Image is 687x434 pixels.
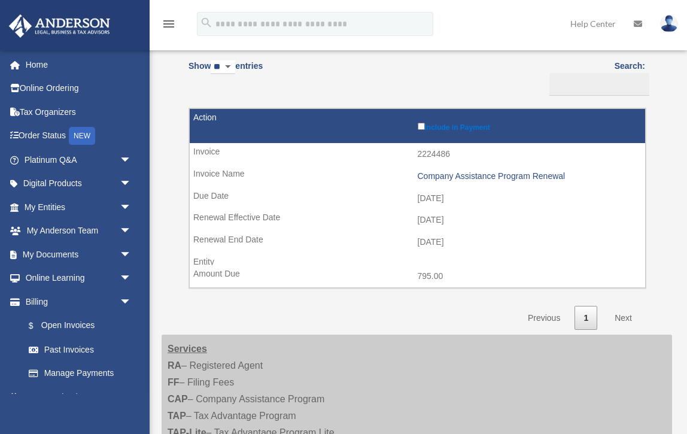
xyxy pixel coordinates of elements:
strong: TAP [168,411,186,421]
a: Order StatusNEW [8,124,150,148]
select: Showentries [211,60,235,74]
td: [DATE] [190,187,645,210]
td: 795.00 [190,265,645,288]
td: [DATE] [190,209,645,232]
a: $Open Invoices [17,314,138,338]
strong: RA [168,360,181,371]
a: My Documentsarrow_drop_down [8,242,150,266]
a: My Entitiesarrow_drop_down [8,195,150,219]
div: NEW [69,127,95,145]
span: arrow_drop_down [120,172,144,196]
a: Tax Organizers [8,100,150,124]
a: Digital Productsarrow_drop_down [8,172,150,196]
a: Events Calendar [8,385,150,409]
i: menu [162,17,176,31]
span: arrow_drop_down [120,290,144,314]
img: User Pic [660,15,678,32]
strong: Services [168,344,207,354]
a: Previous [519,306,569,330]
span: $ [35,318,41,333]
span: arrow_drop_down [120,195,144,220]
td: 2224486 [190,143,645,166]
span: arrow_drop_down [120,219,144,244]
a: Billingarrow_drop_down [8,290,144,314]
div: Company Assistance Program Renewal [418,171,640,181]
label: Search: [545,59,645,96]
a: Manage Payments [17,362,144,386]
strong: CAP [168,394,188,404]
i: search [200,16,213,29]
a: My Anderson Teamarrow_drop_down [8,219,150,243]
a: Next [606,306,641,330]
img: Anderson Advisors Platinum Portal [5,14,114,38]
label: Include in Payment [418,120,640,132]
a: menu [162,21,176,31]
input: Search: [549,73,649,96]
span: arrow_drop_down [120,266,144,291]
td: [DATE] [190,231,645,254]
span: arrow_drop_down [120,242,144,267]
label: Show entries [189,59,263,86]
span: arrow_drop_down [120,148,144,172]
a: Platinum Q&Aarrow_drop_down [8,148,150,172]
a: Online Learningarrow_drop_down [8,266,150,290]
a: Home [8,53,150,77]
a: Online Ordering [8,77,150,101]
strong: FF [168,377,180,387]
a: Past Invoices [17,338,144,362]
a: 1 [574,306,597,330]
input: Include in Payment [418,123,425,130]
